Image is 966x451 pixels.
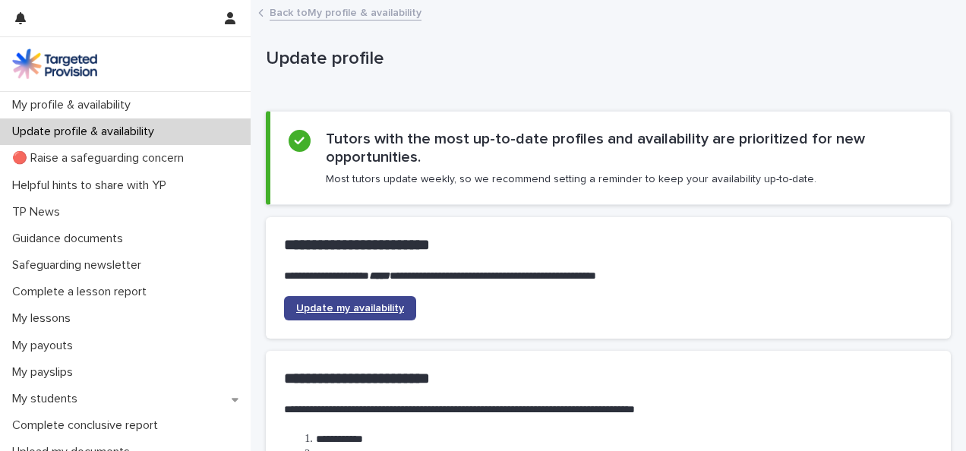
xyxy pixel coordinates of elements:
a: Back toMy profile & availability [270,3,421,20]
p: Helpful hints to share with YP [6,178,178,193]
p: Update profile & availability [6,125,166,139]
span: Update my availability [296,303,404,314]
p: My students [6,392,90,406]
a: Update my availability [284,296,416,320]
p: My payouts [6,339,85,353]
p: My profile & availability [6,98,143,112]
p: Most tutors update weekly, so we recommend setting a reminder to keep your availability up-to-date. [326,172,816,186]
p: My payslips [6,365,85,380]
img: M5nRWzHhSzIhMunXDL62 [12,49,97,79]
p: Update profile [266,48,945,70]
p: Complete conclusive report [6,418,170,433]
p: 🔴 Raise a safeguarding concern [6,151,196,166]
p: Complete a lesson report [6,285,159,299]
h2: Tutors with the most up-to-date profiles and availability are prioritized for new opportunities. [326,130,932,166]
p: My lessons [6,311,83,326]
p: Safeguarding newsletter [6,258,153,273]
p: TP News [6,205,72,219]
p: Guidance documents [6,232,135,246]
